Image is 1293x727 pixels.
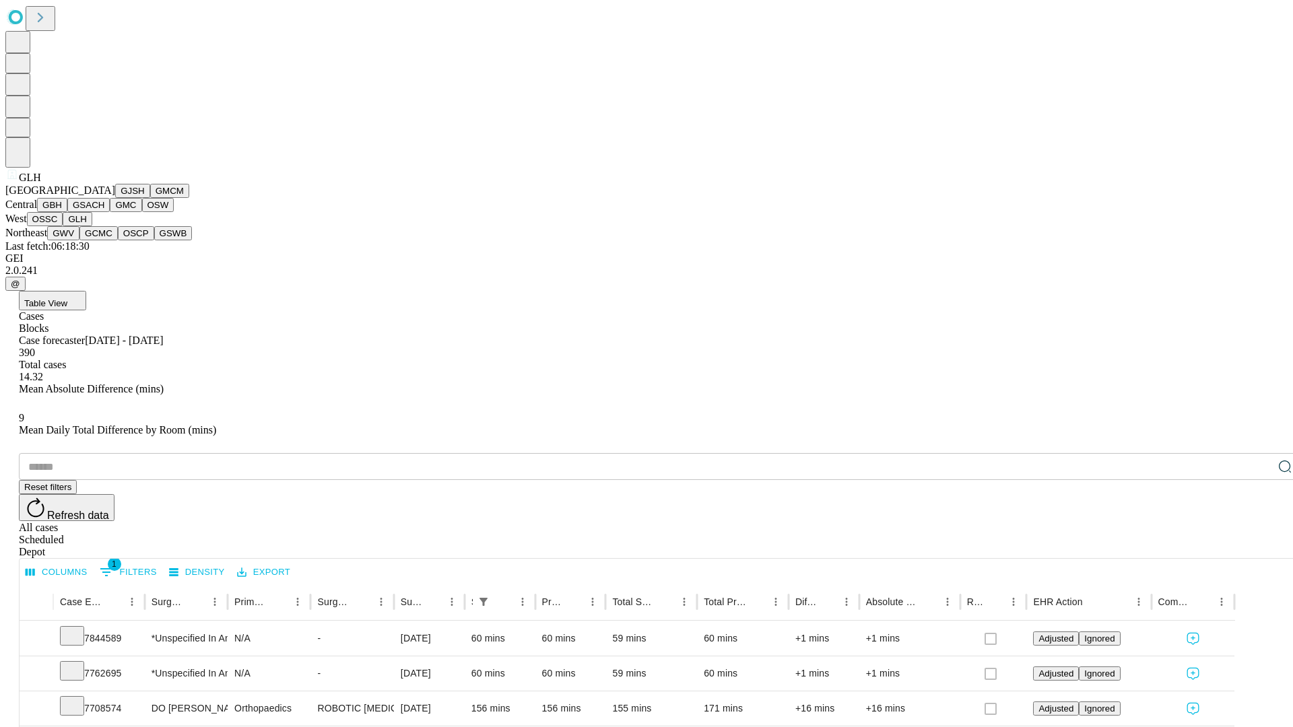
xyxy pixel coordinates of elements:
[19,424,216,436] span: Mean Daily Total Difference by Room (mins)
[317,596,351,607] div: Surgery Name
[5,213,27,224] span: West
[5,199,37,210] span: Central
[19,359,66,370] span: Total cases
[795,656,853,691] div: +1 mins
[1158,596,1192,607] div: Comments
[19,383,164,394] span: Mean Absolute Difference (mins)
[234,656,304,691] div: N/A
[471,621,529,656] div: 60 mins
[564,592,583,611] button: Sort
[866,596,918,607] div: Absolute Difference
[837,592,856,611] button: Menu
[5,265,1288,277] div: 2.0.241
[704,691,782,726] div: 171 mins
[187,592,205,611] button: Sort
[60,656,138,691] div: 7762695
[471,656,529,691] div: 60 mins
[96,561,160,583] button: Show filters
[1033,666,1079,681] button: Adjusted
[5,184,115,196] span: [GEOGRAPHIC_DATA]
[542,691,599,726] div: 156 mins
[317,656,387,691] div: -
[583,592,602,611] button: Menu
[234,562,294,583] button: Export
[766,592,785,611] button: Menu
[656,592,675,611] button: Sort
[1004,592,1023,611] button: Menu
[542,596,564,607] div: Predicted In Room Duration
[85,335,163,346] span: [DATE] - [DATE]
[108,557,121,571] span: 1
[5,240,90,252] span: Last fetch: 06:18:30
[317,691,387,726] div: ROBOTIC [MEDICAL_DATA] KNEE TOTAL
[115,184,150,198] button: GJSH
[353,592,372,611] button: Sort
[748,592,766,611] button: Sort
[1084,668,1115,679] span: Ignored
[866,656,954,691] div: +1 mins
[19,291,86,310] button: Table View
[442,592,461,611] button: Menu
[919,592,938,611] button: Sort
[1079,631,1120,646] button: Ignored
[542,621,599,656] div: 60 mins
[1212,592,1231,611] button: Menu
[474,592,493,611] div: 1 active filter
[612,656,690,691] div: 59 mins
[26,662,46,686] button: Expand
[60,621,138,656] div: 7844589
[1084,633,1115,644] span: Ignored
[19,347,35,358] span: 390
[704,596,746,607] div: Total Predicted Duration
[1079,701,1120,716] button: Ignored
[5,277,26,291] button: @
[47,510,109,521] span: Refresh data
[612,621,690,656] div: 59 mins
[27,212,63,226] button: OSSC
[60,596,102,607] div: Case Epic Id
[166,562,228,583] button: Density
[5,252,1288,265] div: GEI
[37,198,67,212] button: GBH
[152,656,221,691] div: *Unspecified In And Out Surgery Glh
[866,621,954,656] div: +1 mins
[818,592,837,611] button: Sort
[471,596,473,607] div: Scheduled In Room Duration
[24,482,71,492] span: Reset filters
[152,691,221,726] div: DO [PERSON_NAME] [PERSON_NAME]
[26,697,46,721] button: Expand
[1129,592,1148,611] button: Menu
[401,691,458,726] div: [DATE]
[24,298,67,308] span: Table View
[795,621,853,656] div: +1 mins
[401,621,458,656] div: [DATE]
[471,691,529,726] div: 156 mins
[154,226,193,240] button: GSWB
[1033,596,1082,607] div: EHR Action
[104,592,123,611] button: Sort
[19,172,41,183] span: GLH
[269,592,288,611] button: Sort
[424,592,442,611] button: Sort
[63,212,92,226] button: GLH
[1193,592,1212,611] button: Sort
[675,592,694,611] button: Menu
[79,226,118,240] button: GCMC
[19,480,77,494] button: Reset filters
[19,494,114,521] button: Refresh data
[234,621,304,656] div: N/A
[5,227,47,238] span: Northeast
[513,592,532,611] button: Menu
[401,596,422,607] div: Surgery Date
[1038,633,1073,644] span: Adjusted
[22,562,91,583] button: Select columns
[494,592,513,611] button: Sort
[47,226,79,240] button: GWV
[985,592,1004,611] button: Sort
[704,621,782,656] div: 60 mins
[152,621,221,656] div: *Unspecified In And Out Surgery Glh
[142,198,174,212] button: OSW
[401,656,458,691] div: [DATE]
[19,335,85,346] span: Case forecaster
[67,198,110,212] button: GSACH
